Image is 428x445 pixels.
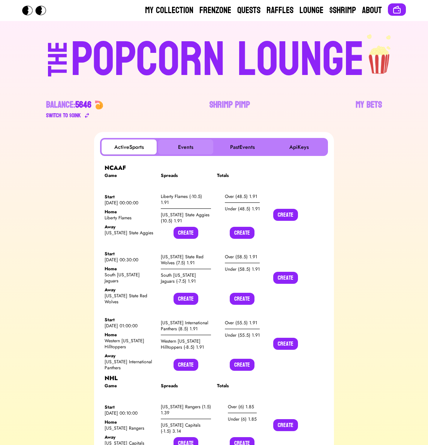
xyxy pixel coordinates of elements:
a: THEPOPCORN LOUNGEpopcorn [9,33,419,84]
button: Create [230,359,254,371]
button: Create [273,338,298,350]
div: Start [105,251,155,257]
div: Over (58.5) 1.91 [225,251,260,263]
div: Under (48.5) 1.91 [225,203,260,215]
div: South [US_STATE] Jaguars (-7.5) 1.91 [161,269,211,287]
div: Home [105,209,155,215]
button: Create [273,419,298,431]
div: Spreads [161,383,211,389]
div: [US_STATE] International Panthers (8.5) 1.91 [161,317,211,335]
div: [US_STATE] Rangers [105,425,155,431]
a: Raffles [266,4,293,16]
a: Lounge [299,4,323,16]
div: Away [105,434,155,440]
div: NCAAF [105,163,323,172]
div: Under (55.5) 1.91 [225,329,260,341]
div: Home [105,266,155,272]
div: [DATE] 00:10:00 [105,410,155,416]
button: Events [158,139,213,154]
a: Frenzone [199,4,231,16]
img: popcorn [364,33,395,75]
button: ApiKeys [271,139,326,154]
div: Totals [217,172,267,178]
button: Create [230,227,254,239]
div: NHL [105,374,323,383]
button: ActiveSports [102,139,157,154]
button: Create [273,209,298,221]
div: South [US_STATE] Jaguars [105,272,155,284]
button: PastEvents [215,139,270,154]
a: Quests [237,4,260,16]
a: My Collection [145,4,193,16]
div: Liberty Flames [105,215,155,221]
div: Home [105,332,155,338]
div: [US_STATE] Capitals (-1.5) 3.14 [161,419,211,437]
div: Western [US_STATE] Hilltoppers (-8.5) 1.91 [161,335,211,353]
img: Popcorn [22,6,52,15]
div: [DATE] 01:00:00 [105,323,155,329]
button: Create [174,227,198,239]
div: Home [105,419,155,425]
div: Over (48.5) 1.91 [225,190,260,203]
div: [US_STATE] Rangers (1.5) 1.39 [161,401,211,419]
div: Start [105,194,155,200]
div: Over (6) 1.85 [228,401,257,413]
div: POPCORN LOUNGE [71,36,364,84]
div: Western [US_STATE] Hilltoppers [105,338,155,350]
div: Totals [217,383,267,389]
div: THE [45,42,72,91]
div: [US_STATE] State Aggies (10.5) 1.91 [161,209,211,227]
div: [US_STATE] State Red Wolves [105,293,155,305]
div: [DATE] 00:00:00 [105,200,155,206]
a: My Bets [356,99,382,120]
button: Create [174,293,198,305]
div: Liberty Flames (-10.5) 1.91 [161,190,211,209]
div: Game [105,383,155,389]
div: Away [105,287,155,293]
div: [US_STATE] International Panthers [105,359,155,371]
button: Create [273,272,298,284]
div: Over (55.5) 1.91 [225,317,260,329]
button: Create [230,293,254,305]
a: $Shrimp [329,4,356,16]
span: 5646 [75,97,91,113]
div: [US_STATE] State Aggies [105,230,155,236]
div: Switch to $ OINK [46,111,81,120]
div: Under (58.5) 1.91 [225,263,260,275]
div: Start [105,317,155,323]
a: Shrimp Pimp [210,99,250,120]
img: Connect wallet [392,5,401,14]
div: Away [105,224,155,230]
div: [US_STATE] State Red Wolves (7.5) 1.91 [161,251,211,269]
a: About [362,4,382,16]
img: 🍤 [94,100,103,109]
div: Away [105,353,155,359]
div: Spreads [161,172,211,178]
button: Create [174,359,198,371]
div: Start [105,404,155,410]
div: [DATE] 00:30:00 [105,257,155,263]
div: Under (6) 1.85 [228,413,257,425]
div: Game [105,172,155,178]
div: Balance: [46,99,91,111]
